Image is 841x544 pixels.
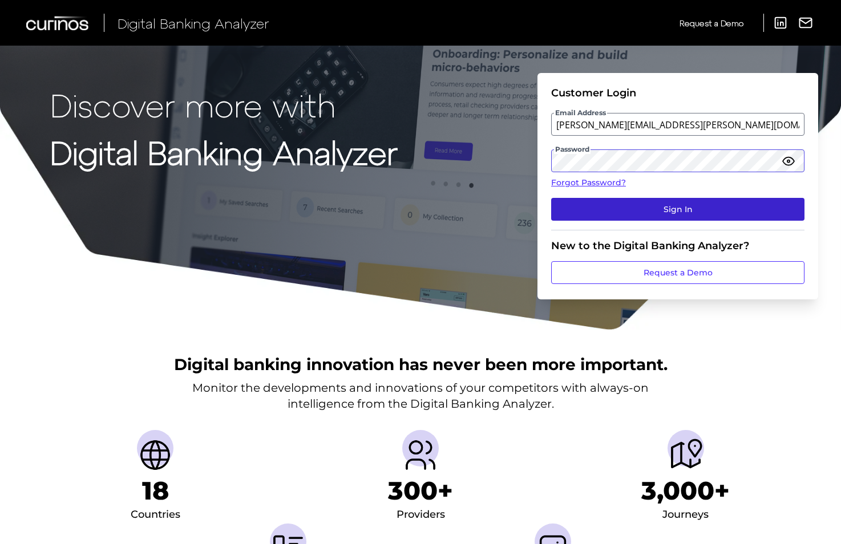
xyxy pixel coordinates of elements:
[554,108,607,117] span: Email Address
[50,133,398,171] strong: Digital Banking Analyzer
[668,437,704,473] img: Journeys
[142,476,169,506] h1: 18
[402,437,439,473] img: Providers
[551,239,804,252] div: New to the Digital Banking Analyzer?
[174,354,668,375] h2: Digital banking innovation has never been more important.
[554,145,591,154] span: Password
[680,14,743,33] a: Request a Demo
[137,437,173,473] img: Countries
[131,506,180,524] div: Countries
[680,18,743,28] span: Request a Demo
[551,87,804,99] div: Customer Login
[662,506,709,524] div: Journeys
[192,380,649,412] p: Monitor the developments and innovations of your competitors with always-on intelligence from the...
[26,16,90,30] img: Curinos
[551,198,804,221] button: Sign In
[551,261,804,284] a: Request a Demo
[641,476,730,506] h1: 3,000+
[551,177,804,189] a: Forgot Password?
[118,15,269,31] span: Digital Banking Analyzer
[388,476,453,506] h1: 300+
[397,506,445,524] div: Providers
[50,87,398,123] p: Discover more with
